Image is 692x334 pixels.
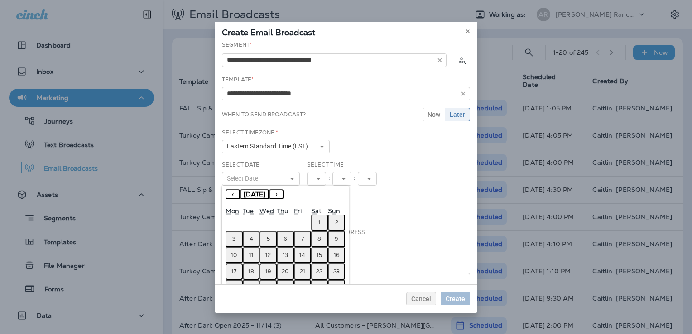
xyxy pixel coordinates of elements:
span: Cancel [411,296,431,302]
button: Create [441,292,470,305]
abbr: November 9, 2025 [335,235,338,243]
button: November 15, 2025 [311,247,328,263]
button: November 27, 2025 [277,280,294,296]
abbr: Monday [226,207,239,215]
button: November 14, 2025 [294,247,311,263]
abbr: November 18, 2025 [248,268,254,275]
button: November 25, 2025 [243,280,260,296]
abbr: November 7, 2025 [301,235,304,243]
abbr: Wednesday [259,207,274,215]
span: Eastern Standard Time (EST) [227,143,312,150]
button: November 26, 2025 [259,280,277,296]
button: November 24, 2025 [226,280,243,296]
button: November 21, 2025 [294,263,311,280]
abbr: November 1, 2025 [318,219,321,226]
button: November 10, 2025 [226,247,243,263]
abbr: November 12, 2025 [265,252,271,259]
span: [DATE] [244,190,265,198]
button: November 12, 2025 [259,247,277,263]
abbr: November 11, 2025 [249,252,254,259]
abbr: Saturday [311,207,322,215]
button: November 28, 2025 [294,280,311,296]
button: November 19, 2025 [259,263,277,280]
abbr: November 2, 2025 [335,219,338,226]
div: : [351,172,358,186]
abbr: Sunday [328,207,340,215]
abbr: November 5, 2025 [267,235,270,243]
span: Now [428,111,440,118]
abbr: November 14, 2025 [299,252,305,259]
div: Create Email Broadcast [215,22,477,41]
button: November 9, 2025 [328,231,345,247]
abbr: November 17, 2025 [231,268,236,275]
button: Cancel [406,292,436,305]
button: November 20, 2025 [277,263,294,280]
button: ‹ [226,189,240,199]
button: November 2, 2025 [328,215,345,231]
abbr: November 6, 2025 [284,235,287,243]
abbr: November 16, 2025 [334,252,340,259]
button: [DATE] [240,189,269,199]
button: November 30, 2025 [328,280,345,296]
abbr: November 20, 2025 [282,268,288,275]
button: November 29, 2025 [311,280,328,296]
button: Calculate the estimated number of emails to be sent based on selected segment. (This could take a... [454,52,470,68]
button: November 22, 2025 [311,263,328,280]
button: Eastern Standard Time (EST) [222,140,330,153]
button: November 11, 2025 [243,247,260,263]
abbr: November 21, 2025 [300,268,305,275]
abbr: November 3, 2025 [232,235,235,243]
span: Create [446,296,465,302]
button: November 6, 2025 [277,231,294,247]
button: Now [423,108,445,121]
button: November 23, 2025 [328,263,345,280]
abbr: November 15, 2025 [317,252,322,259]
button: November 7, 2025 [294,231,311,247]
button: November 8, 2025 [311,231,328,247]
button: November 4, 2025 [243,231,260,247]
label: Select Date [222,161,260,168]
div: : [326,172,332,186]
abbr: Friday [294,207,302,215]
abbr: November 4, 2025 [250,235,253,243]
button: November 18, 2025 [243,263,260,280]
button: November 1, 2025 [311,215,328,231]
abbr: November 23, 2025 [333,268,340,275]
button: November 17, 2025 [226,263,243,280]
abbr: November 22, 2025 [316,268,322,275]
button: Later [445,108,470,121]
abbr: November 8, 2025 [317,235,321,243]
button: › [269,189,284,199]
label: When to send broadcast? [222,111,306,118]
label: Template [222,76,254,83]
abbr: November 19, 2025 [265,268,271,275]
span: Later [450,111,465,118]
label: Select Time [307,161,344,168]
label: Select Timezone [222,129,278,136]
abbr: Tuesday [243,207,254,215]
abbr: November 13, 2025 [283,252,288,259]
button: November 3, 2025 [226,231,243,247]
button: Select Date [222,172,300,186]
button: November 13, 2025 [277,247,294,263]
button: November 5, 2025 [259,231,277,247]
label: Segment [222,41,252,48]
abbr: Thursday [277,207,288,215]
button: November 16, 2025 [328,247,345,263]
span: Select Date [227,175,262,182]
abbr: November 10, 2025 [231,252,237,259]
